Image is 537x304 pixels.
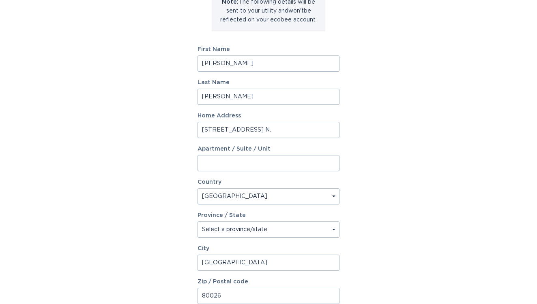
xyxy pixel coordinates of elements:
[198,213,246,218] label: Province / State
[198,179,221,185] label: Country
[198,113,339,119] label: Home Address
[198,80,339,85] label: Last Name
[198,279,339,285] label: Zip / Postal code
[198,246,339,251] label: City
[198,146,339,152] label: Apartment / Suite / Unit
[198,47,339,52] label: First Name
